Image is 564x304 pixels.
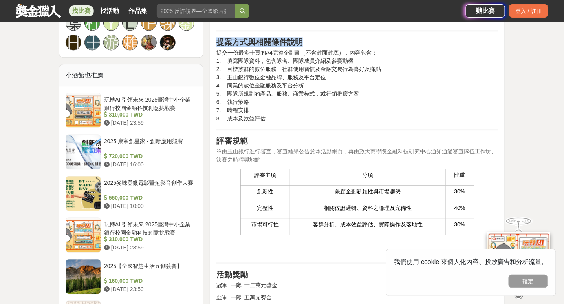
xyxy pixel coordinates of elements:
img: Avatar [141,35,156,50]
div: 310,000 TWD [104,111,194,119]
span: ※由玉山銀行進行審查，審查結果公告於本活動網頁，再由政大商學院金融科技研究中心通知通過審查隊伍工作坊、決賽之時程與地點 [216,148,497,163]
img: d2146d9a-e6f6-4337-9592-8cefde37ba6b.png [487,232,550,284]
a: 葉 [66,15,81,31]
div: 2025【全國智慧生活五創競賽】 [104,262,194,277]
a: 辦比賽 [466,4,505,18]
button: 確定 [509,275,548,288]
div: 550,000 TWD [104,194,194,202]
p: 完整性 [245,204,286,212]
p: 30% [450,220,470,229]
p: 創新性 [245,187,286,196]
span: 比重 [454,172,465,178]
a: 謝 [160,15,176,31]
u: 第三屆玉山校園商業競賽規則暨報名表 [275,16,368,22]
div: [DATE] 23:59 [104,119,194,127]
div: [DATE] 23:59 [104,285,194,293]
strong: 評審規範 [216,137,248,145]
a: 劉 [179,15,194,31]
a: 王 [84,35,100,50]
img: Avatar [160,35,175,50]
a: 2025【全國智慧生活五創競賽】 160,000 TWD [DATE] 23:59 [66,259,197,294]
div: [DATE] 23:59 [104,244,194,252]
a: 找比賽 [69,5,94,16]
a: 杜 [84,15,100,31]
div: 720,000 TWD [104,152,194,160]
a: Avatar [141,35,157,50]
p: 冠軍 一隊 十二萬元獎金 [216,281,498,289]
a: [PERSON_NAME] [141,15,157,31]
span: 我們使用 cookie 來個人化內容、投放廣告和分析流量。 [394,258,548,265]
p: 相關佐證邏輯、資料之論理及完備性 [294,204,441,212]
a: 作品集 [125,5,150,16]
p: 客群分析、成本效益評估、實際操作及落地性 [294,220,441,229]
a: 游 [103,35,119,50]
a: L [122,15,138,31]
p: 30% [450,187,470,196]
div: 登入 / 註冊 [509,4,548,18]
p: 市場可行性 [245,220,286,229]
div: 玩轉AI 引領未來 2025臺灣中小企業銀行校園金融科技創意挑戰賽 [104,220,194,235]
strong: 活動獎勵 [216,270,248,279]
span: 分項 [362,172,373,178]
a: 2025 康寧創星家 - 創新應用競賽 720,000 TWD [DATE] 16:00 [66,134,197,169]
a: 找活動 [97,5,122,16]
div: 2025 康寧創星家 - 創新應用競賽 [104,137,194,152]
div: [DATE] 10:00 [104,202,194,210]
input: 2025 反詐視界—全國影片競賽 [157,4,235,18]
a: 2025麥味登微電影暨短影音創作大賽 550,000 TWD [DATE] 10:00 [66,176,197,211]
div: 小酒館也推薦 [59,64,203,86]
strong: 提案方式與相關條件說明 [216,38,303,46]
p: 40% [450,204,470,212]
p: 兼顧企劃新穎性與市場趨勢 [294,187,441,196]
a: H [66,35,81,50]
div: 玩轉AI 引領未來 2025臺灣中小企業銀行校園金融科技創意挑戰賽 [104,96,194,111]
div: 2025麥味登微電影暨短影音創作大賽 [104,179,194,194]
p: 亞軍 一隊 五萬元獎金 [216,293,498,302]
a: Y [103,15,119,31]
div: 310,000 TWD [104,235,194,244]
a: 玩轉AI 引領未來 2025臺灣中小企業銀行校園金融科技創意挑戰賽 310,000 TWD [DATE] 23:59 [66,93,197,128]
div: 160,000 TWD [104,277,194,285]
a: 賴 [122,35,138,50]
p: 提交一份最多十頁的A4完整企劃書（不含封面封底），內容包含： 1. 填寫團隊資料，包含隊名、團隊成員介紹及參賽動機 2. 目標族群的數位服務、社群使用習慣及金融交易行為喜好及痛點 3. 玉山銀行... [216,49,498,123]
span: 評審主項 [254,172,276,178]
span: 詳情請見附件檔案 ： [216,16,275,22]
div: [DATE] 16:00 [104,160,194,169]
a: 玩轉AI 引領未來 2025臺灣中小企業銀行校園金融科技創意挑戰賽 310,000 TWD [DATE] 23:59 [66,217,197,253]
